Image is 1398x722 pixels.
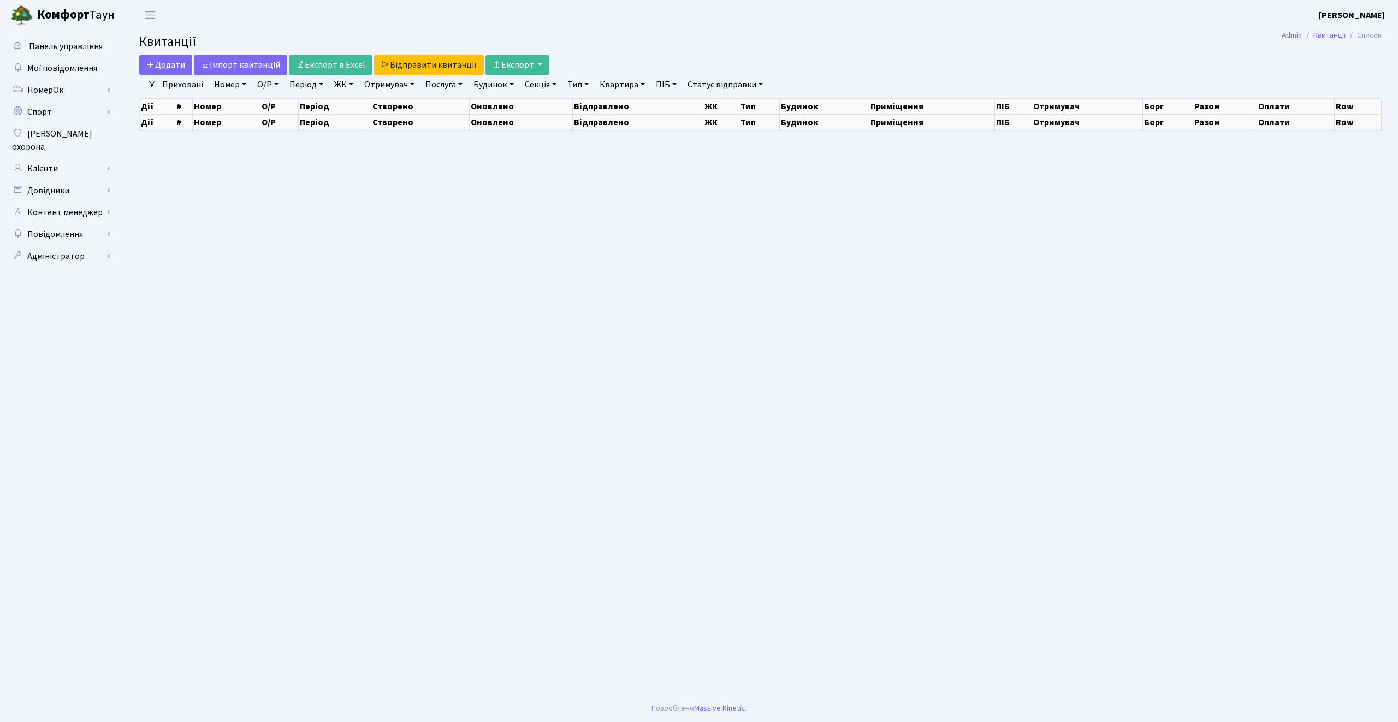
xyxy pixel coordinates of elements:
a: Статус відправки [683,75,767,94]
th: Відправлено [573,98,703,114]
th: Дії [140,98,175,114]
a: Приховані [158,75,208,94]
a: Секція [520,75,561,94]
a: Спорт [5,101,115,123]
th: Оплати [1257,114,1335,130]
b: Комфорт [37,6,90,23]
th: # [175,98,193,114]
a: Мої повідомлення [5,57,115,79]
th: Тип [739,98,779,114]
a: Квартира [595,75,649,94]
th: Будинок [779,98,869,114]
img: logo.png [11,4,33,26]
th: Разом [1193,114,1257,130]
button: Переключити навігацію [137,6,164,24]
a: Будинок [469,75,518,94]
a: Повідомлення [5,223,115,245]
th: Борг [1142,114,1193,130]
div: Розроблено . [651,702,747,714]
th: Відправлено [573,114,703,130]
a: ПІБ [651,75,681,94]
th: Номер [192,98,260,114]
th: Будинок [779,114,869,130]
th: Оновлено [469,114,572,130]
a: Додати [139,55,192,75]
th: ЖК [703,98,739,114]
a: ЖК [330,75,358,94]
a: Контент менеджер [5,202,115,223]
th: Приміщення [869,98,995,114]
nav: breadcrumb [1265,24,1398,47]
a: Номер [210,75,251,94]
th: Створено [371,98,469,114]
button: Експорт [485,55,549,75]
th: Номер [192,114,260,130]
th: Оновлено [469,98,572,114]
a: О/Р [253,75,283,94]
th: О/Р [260,114,298,130]
a: Отримувач [360,75,419,94]
a: Тип [563,75,593,94]
a: Довідники [5,180,115,202]
b: [PERSON_NAME] [1319,9,1385,21]
span: Мої повідомлення [27,62,97,74]
a: Iмпорт квитанцій [194,55,287,75]
a: Клієнти [5,158,115,180]
a: Адміністратор [5,245,115,267]
th: Приміщення [869,114,995,130]
th: О/Р [260,98,298,114]
th: Оплати [1257,98,1335,114]
a: Панель управління [5,35,115,57]
a: Квитанції [1313,29,1346,41]
a: Massive Kinetic [694,702,745,714]
th: Row [1335,114,1382,130]
th: Дії [140,114,175,130]
a: Послуга [421,75,467,94]
th: ЖК [703,114,739,130]
a: Експорт в Excel [289,55,372,75]
a: [PERSON_NAME] [1319,9,1385,22]
th: ПІБ [995,98,1032,114]
th: Період [298,114,371,130]
a: [PERSON_NAME] охорона [5,123,115,158]
th: ПІБ [995,114,1032,130]
th: Тип [739,114,779,130]
span: Таун [37,6,115,25]
th: Разом [1193,98,1257,114]
th: Період [298,98,371,114]
a: Відправити квитанції [374,55,484,75]
th: Row [1335,98,1382,114]
span: Панель управління [29,40,103,52]
span: Додати [146,59,185,71]
th: Отримувач [1032,98,1142,114]
th: Створено [371,114,469,130]
th: Отримувач [1032,114,1142,130]
a: Період [285,75,328,94]
a: Admin [1282,29,1302,41]
span: Квитанції [139,32,196,51]
th: Борг [1142,98,1193,114]
li: Список [1346,29,1382,42]
th: # [175,114,193,130]
a: НомерОк [5,79,115,101]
